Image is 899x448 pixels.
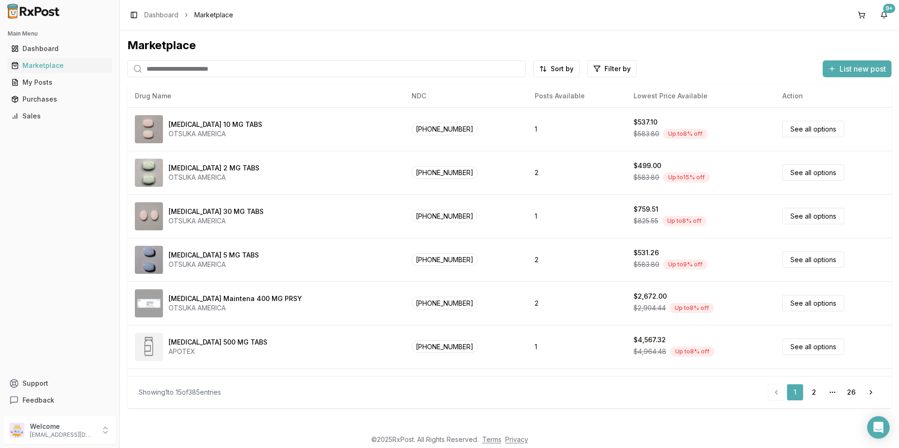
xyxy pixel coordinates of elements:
[135,246,163,274] img: Abilify 5 MG TABS
[634,248,659,257] div: $531.26
[144,10,178,20] a: Dashboard
[634,303,666,313] span: $2,904.44
[527,85,626,107] th: Posts Available
[7,91,112,108] a: Purchases
[768,384,880,401] nav: pagination
[587,60,637,77] button: Filter by
[527,107,626,151] td: 1
[634,335,666,345] div: $4,567.32
[135,289,163,317] img: Abilify Maintena 400 MG PRSY
[194,10,233,20] span: Marketplace
[527,194,626,238] td: 1
[412,210,478,222] span: [PHONE_NUMBER]
[527,238,626,281] td: 2
[169,129,262,139] div: OTSUKA AMERICA
[840,63,886,74] span: List new post
[135,159,163,187] img: Abilify 2 MG TABS
[670,346,715,357] div: Up to 8 % off
[412,297,478,309] span: [PHONE_NUMBER]
[782,121,844,137] a: See all options
[135,115,163,143] img: Abilify 10 MG TABS
[787,384,803,401] a: 1
[169,303,302,313] div: OTSUKA AMERICA
[7,74,112,91] a: My Posts
[169,338,267,347] div: [MEDICAL_DATA] 500 MG TABS
[634,292,667,301] div: $2,672.00
[505,435,528,443] a: Privacy
[527,325,626,368] td: 1
[634,161,661,170] div: $499.00
[634,129,659,139] span: $583.80
[782,208,844,224] a: See all options
[7,57,112,74] a: Marketplace
[404,85,527,107] th: NDC
[412,253,478,266] span: [PHONE_NUMBER]
[169,250,259,260] div: [MEDICAL_DATA] 5 MG TABS
[169,294,302,303] div: [MEDICAL_DATA] Maintena 400 MG PRSY
[169,207,264,216] div: [MEDICAL_DATA] 30 MG TABS
[135,333,163,361] img: Abiraterone Acetate 500 MG TABS
[867,416,890,439] div: Open Intercom Messenger
[663,259,707,270] div: Up to 9 % off
[4,375,116,392] button: Support
[412,123,478,135] span: [PHONE_NUMBER]
[634,216,658,226] span: $825.55
[7,108,112,125] a: Sales
[862,384,880,401] a: Go to next page
[139,388,221,397] div: Showing 1 to 15 of 385 entries
[30,422,95,431] p: Welcome
[4,392,116,409] button: Feedback
[883,4,895,13] div: 9+
[634,347,666,356] span: $4,964.48
[663,129,707,139] div: Up to 8 % off
[135,202,163,230] img: Abilify 30 MG TABS
[782,164,844,181] a: See all options
[144,10,233,20] nav: breadcrumb
[482,435,501,443] a: Terms
[169,163,259,173] div: [MEDICAL_DATA] 2 MG TABS
[782,295,844,311] a: See all options
[4,41,116,56] button: Dashboard
[11,111,108,121] div: Sales
[843,384,860,401] a: 26
[11,78,108,87] div: My Posts
[30,431,95,439] p: [EMAIL_ADDRESS][DOMAIN_NAME]
[169,347,267,356] div: APOTEX
[782,251,844,268] a: See all options
[634,260,659,269] span: $583.80
[169,173,259,182] div: OTSUKA AMERICA
[412,166,478,179] span: [PHONE_NUMBER]
[877,7,892,22] button: 9+
[127,38,892,53] div: Marketplace
[775,85,892,107] th: Action
[634,118,657,127] div: $537.10
[805,384,822,401] a: 2
[7,30,112,37] h2: Main Menu
[11,61,108,70] div: Marketplace
[4,4,64,19] img: RxPost Logo
[169,120,262,129] div: [MEDICAL_DATA] 10 MG TABS
[663,172,710,183] div: Up to 15 % off
[527,281,626,325] td: 2
[169,260,259,269] div: OTSUKA AMERICA
[169,216,264,226] div: OTSUKA AMERICA
[4,109,116,124] button: Sales
[4,75,116,90] button: My Posts
[22,396,54,405] span: Feedback
[11,44,108,53] div: Dashboard
[127,85,404,107] th: Drug Name
[634,173,659,182] span: $583.80
[412,340,478,353] span: [PHONE_NUMBER]
[11,95,108,104] div: Purchases
[4,58,116,73] button: Marketplace
[4,92,116,107] button: Purchases
[823,60,892,77] button: List new post
[662,216,707,226] div: Up to 8 % off
[527,151,626,194] td: 2
[551,64,574,73] span: Sort by
[782,338,844,355] a: See all options
[7,40,112,57] a: Dashboard
[604,64,631,73] span: Filter by
[626,85,775,107] th: Lowest Price Available
[533,60,580,77] button: Sort by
